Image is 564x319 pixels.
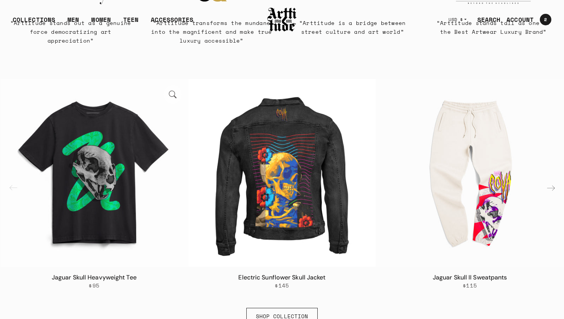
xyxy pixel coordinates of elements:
span: 2 [544,17,547,22]
button: USD $ [444,11,471,28]
a: Open cart [534,11,551,28]
a: Jaguar Skull II SweatpantsJaguar Skull II Sweatpants [376,79,564,267]
span: USD $ [449,17,463,23]
span: $145 [275,282,289,289]
div: 3 / 6 [376,79,564,296]
div: COLLECTIONS [13,15,55,30]
a: Jaguar Skull Heavyweight Tee [52,273,137,281]
img: Jaguar Skull Heavyweight Tee [0,79,188,267]
span: $95 [89,282,99,289]
a: Jaguar Skull II Sweatpants [433,273,507,281]
img: Jaguar Skull II Sweatpants [376,79,564,267]
a: Jaguar Skull Heavyweight TeeJaguar Skull Heavyweight Tee [0,79,188,267]
a: TEEN [123,15,139,30]
a: WOMEN [91,15,111,30]
div: 2 / 6 [188,79,376,296]
img: Arttitude [267,7,297,33]
a: SEARCH [471,12,501,27]
span: $115 [463,282,477,289]
a: ACCOUNT [500,12,534,27]
div: ACCESSORIES [151,15,193,30]
ul: Main navigation [7,15,200,30]
div: 1 / 6 [0,79,188,296]
a: Electric Sunflower Skull JacketElectric Sunflower Skull Jacket [188,79,376,267]
div: Next slide [542,179,560,197]
img: Electric Sunflower Skull Jacket [188,79,376,267]
a: Electric Sunflower Skull Jacket [238,273,325,281]
a: MEN [68,15,79,30]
